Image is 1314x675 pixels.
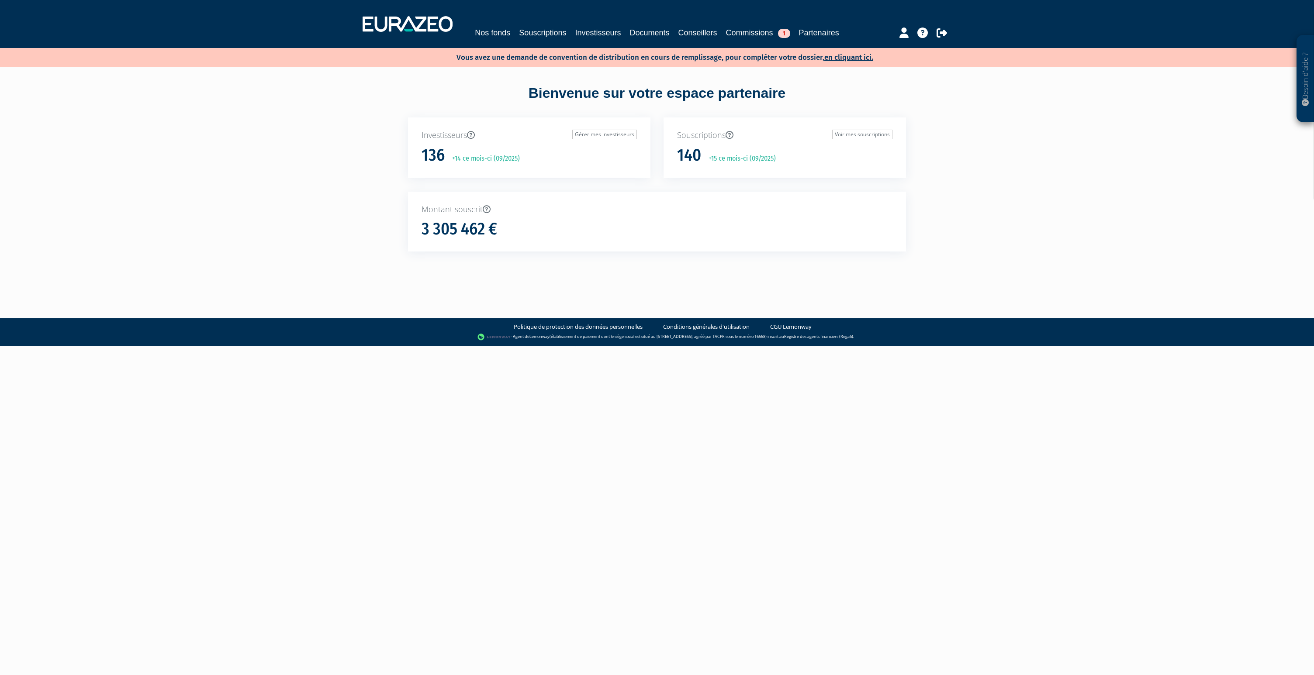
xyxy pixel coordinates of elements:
p: Souscriptions [677,130,892,141]
a: Voir mes souscriptions [832,130,892,139]
h1: 3 305 462 € [422,220,497,238]
span: 1 [778,29,790,38]
a: Politique de protection des données personnelles [514,323,643,331]
a: Partenaires [799,27,839,39]
a: Souscriptions [519,27,566,39]
p: +14 ce mois-ci (09/2025) [446,154,520,164]
p: Investisseurs [422,130,637,141]
a: Documents [629,27,669,39]
p: Montant souscrit [422,204,892,215]
img: 1732889491-logotype_eurazeo_blanc_rvb.png [363,16,453,32]
div: - Agent de (établissement de paiement dont le siège social est situé au [STREET_ADDRESS], agréé p... [9,333,1305,341]
a: Lemonway [529,334,550,340]
h1: 136 [422,146,445,165]
a: Nos fonds [475,27,510,39]
a: Gérer mes investisseurs [572,130,637,139]
p: Besoin d'aide ? [1300,40,1311,118]
a: Registre des agents financiers (Regafi) [784,334,853,340]
p: Vous avez une demande de convention de distribution en cours de remplissage, pour compléter votre... [431,50,873,63]
p: +15 ce mois-ci (09/2025) [702,154,776,164]
a: Conditions générales d'utilisation [663,323,750,331]
a: CGU Lemonway [770,323,812,331]
a: Investisseurs [575,27,621,39]
h1: 140 [677,146,701,165]
div: Bienvenue sur votre espace partenaire [401,83,913,117]
img: logo-lemonway.png [477,333,511,341]
a: en cliquant ici. [824,53,873,62]
a: Conseillers [678,27,717,39]
a: Commissions1 [726,27,790,39]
